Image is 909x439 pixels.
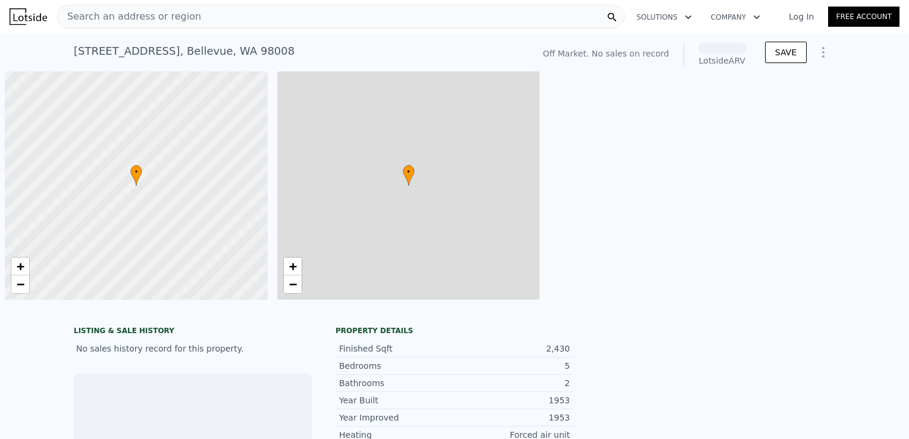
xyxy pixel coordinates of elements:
span: Search an address or region [58,10,201,24]
div: 2,430 [454,343,570,355]
div: Lotside ARV [698,55,746,67]
div: • [130,165,142,186]
a: Zoom in [11,258,29,275]
div: 1953 [454,412,570,424]
a: Zoom out [284,275,302,293]
div: Property details [336,326,573,335]
div: • [403,165,415,186]
button: Solutions [627,7,701,28]
div: [STREET_ADDRESS] , Bellevue , WA 98008 [74,43,294,59]
a: Log In [775,11,828,23]
div: Off Market. No sales on record [543,48,669,59]
div: Bedrooms [339,360,454,372]
a: Zoom out [11,275,29,293]
span: + [289,259,296,274]
div: Year Built [339,394,454,406]
a: Free Account [828,7,899,27]
button: Show Options [811,40,835,64]
div: 5 [454,360,570,372]
span: − [17,277,24,291]
div: Year Improved [339,412,454,424]
button: Company [701,7,770,28]
div: Bathrooms [339,377,454,389]
div: 1953 [454,394,570,406]
span: + [17,259,24,274]
a: Zoom in [284,258,302,275]
button: SAVE [765,42,807,63]
div: LISTING & SALE HISTORY [74,326,312,338]
img: Lotside [10,8,47,25]
span: • [403,167,415,177]
div: Finished Sqft [339,343,454,355]
span: − [289,277,296,291]
span: • [130,167,142,177]
div: 2 [454,377,570,389]
div: No sales history record for this property. [74,338,312,359]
